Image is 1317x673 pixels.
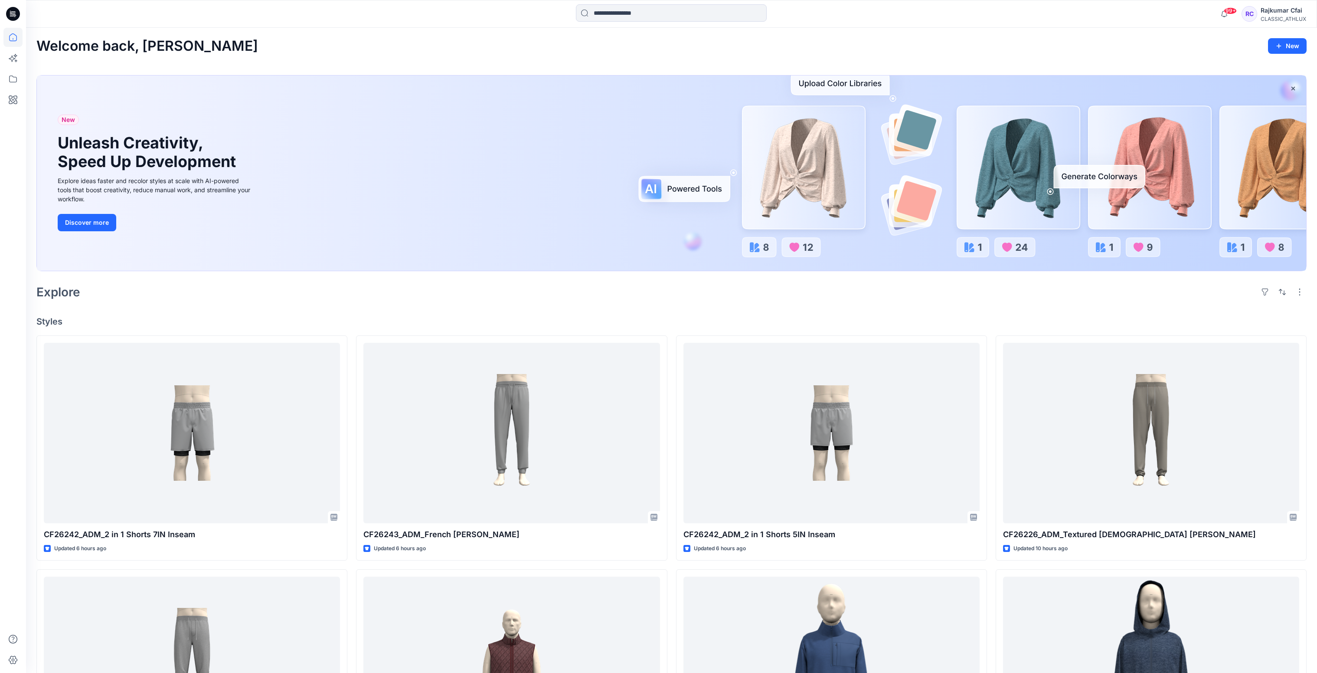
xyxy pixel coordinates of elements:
[58,176,253,204] div: Explore ideas faster and recolor styles at scale with AI-powered tools that boost creativity, red...
[58,214,253,231] a: Discover more
[363,343,660,524] a: CF26243_ADM_French Terry Jogger
[683,529,980,541] p: CF26242_ADM_2 in 1 Shorts 5IN Inseam
[1268,38,1307,54] button: New
[36,316,1307,327] h4: Styles
[1261,5,1306,16] div: Rajkumar Cfai
[44,529,340,541] p: CF26242_ADM_2 in 1 Shorts 7IN Inseam
[36,38,258,54] h2: Welcome back, [PERSON_NAME]
[694,544,746,553] p: Updated 6 hours ago
[58,134,240,171] h1: Unleash Creativity, Speed Up Development
[54,544,106,553] p: Updated 6 hours ago
[36,285,80,299] h2: Explore
[58,214,116,231] button: Discover more
[1013,544,1068,553] p: Updated 10 hours ago
[374,544,426,553] p: Updated 6 hours ago
[1261,16,1306,22] div: CLASSIC_ATHLUX
[683,343,980,524] a: CF26242_ADM_2 in 1 Shorts 5IN Inseam
[1242,6,1257,22] div: RC
[62,115,75,125] span: New
[363,529,660,541] p: CF26243_ADM_French [PERSON_NAME]
[1224,7,1237,14] span: 99+
[1003,343,1299,524] a: CF26226_ADM_Textured French Terry Jogger
[44,343,340,524] a: CF26242_ADM_2 in 1 Shorts 7IN Inseam
[1003,529,1299,541] p: CF26226_ADM_Textured [DEMOGRAPHIC_DATA] [PERSON_NAME]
